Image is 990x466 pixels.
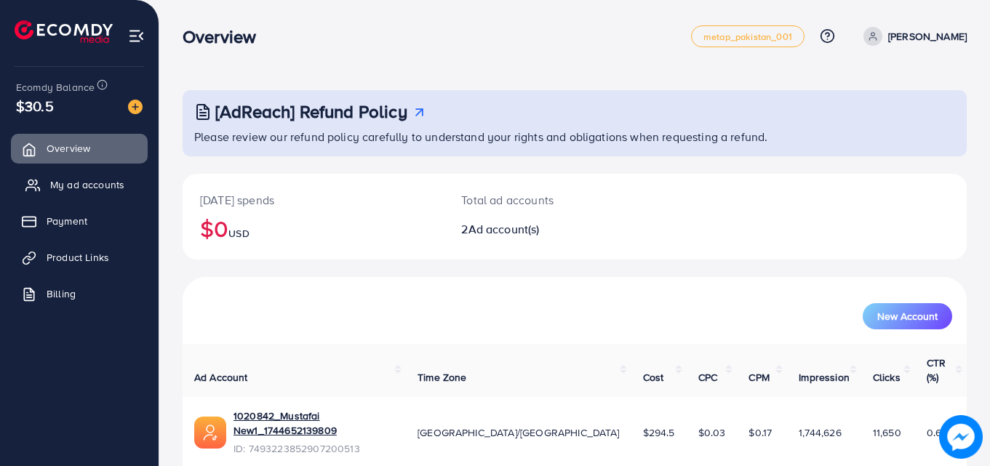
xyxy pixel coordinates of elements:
[194,417,226,449] img: ic-ads-acc.e4c84228.svg
[468,221,540,237] span: Ad account(s)
[11,170,148,199] a: My ad accounts
[16,95,54,116] span: $30.5
[183,26,268,47] h3: Overview
[888,28,967,45] p: [PERSON_NAME]
[461,222,623,236] h2: 2
[233,441,394,456] span: ID: 7493223852907200513
[799,425,841,440] span: 1,744,626
[698,425,726,440] span: $0.03
[15,20,113,43] img: logo
[200,214,426,242] h2: $0
[461,191,623,209] p: Total ad accounts
[877,311,938,321] span: New Account
[128,28,145,44] img: menu
[698,370,717,385] span: CPC
[128,100,143,114] img: image
[939,415,983,459] img: image
[418,370,466,385] span: Time Zone
[418,425,620,440] span: [GEOGRAPHIC_DATA]/[GEOGRAPHIC_DATA]
[233,409,394,438] a: 1020842_Mustafai New1_1744652139809
[47,141,90,156] span: Overview
[194,370,248,385] span: Ad Account
[703,32,792,41] span: metap_pakistan_001
[863,303,952,329] button: New Account
[11,279,148,308] a: Billing
[47,286,76,301] span: Billing
[643,425,675,440] span: $294.5
[643,370,664,385] span: Cost
[228,226,249,241] span: USD
[873,370,901,385] span: Clicks
[50,177,124,192] span: My ad accounts
[858,27,967,46] a: [PERSON_NAME]
[11,243,148,272] a: Product Links
[927,425,947,440] span: 0.67
[200,191,426,209] p: [DATE] spends
[47,214,87,228] span: Payment
[873,425,901,440] span: 11,650
[16,80,95,95] span: Ecomdy Balance
[799,370,850,385] span: Impression
[11,206,148,236] a: Payment
[691,25,805,47] a: metap_pakistan_001
[215,101,407,122] h3: [AdReach] Refund Policy
[749,425,772,440] span: $0.17
[749,370,769,385] span: CPM
[194,128,958,145] p: Please review our refund policy carefully to understand your rights and obligations when requesti...
[11,134,148,163] a: Overview
[927,355,946,385] span: CTR (%)
[47,250,109,265] span: Product Links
